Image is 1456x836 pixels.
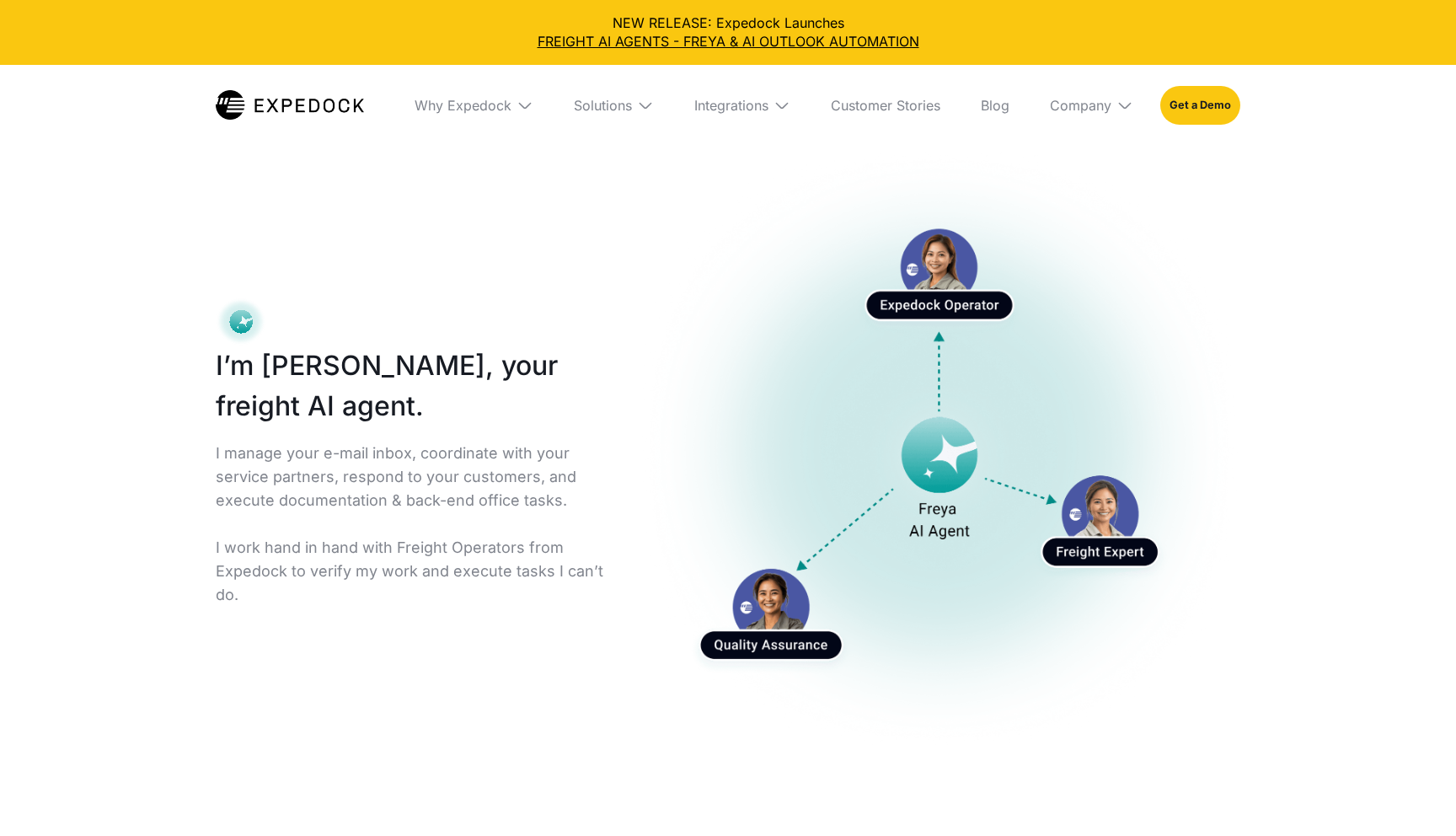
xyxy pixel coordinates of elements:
a: Blog [967,65,1023,146]
div: Company [1036,65,1147,146]
div: Solutions [574,97,632,114]
div: Why Expedock [401,65,547,146]
div: Integrations [694,97,768,114]
div: NEW RELEASE: Expedock Launches [13,13,1443,51]
div: Integrations [681,65,804,146]
a: Get a Demo [1160,86,1240,125]
a: FREIGHT AI AGENTS - FREYA & AI OUTLOOK AUTOMATION [13,32,1443,51]
div: Solutions [560,65,667,146]
p: I manage your e-mail inbox, coordinate with your service partners, respond to your customers, and... [216,442,612,607]
div: Why Expedock [415,97,511,114]
div: Company [1050,97,1111,114]
a: open lightbox [639,148,1240,749]
a: Customer Stories [817,65,954,146]
h1: I’m [PERSON_NAME], your freight AI agent. [216,346,612,426]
